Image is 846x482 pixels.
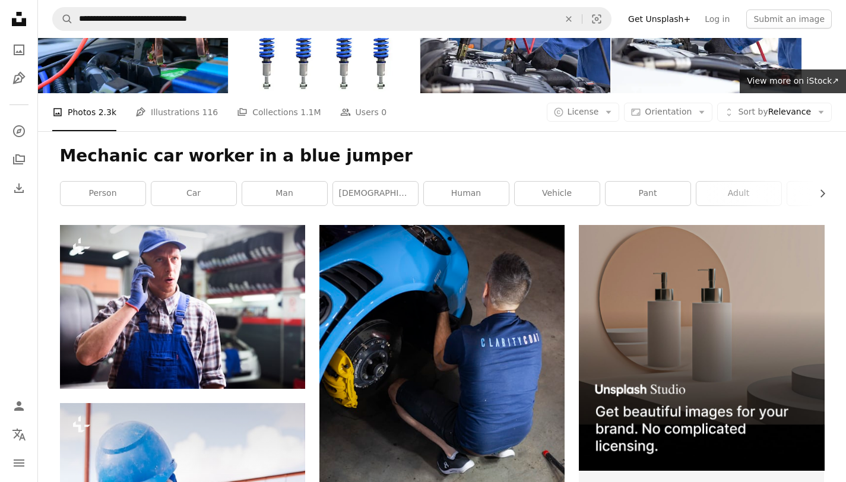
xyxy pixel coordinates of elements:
[60,301,305,312] a: Confident auto mechanic talking on a smartphone in a car service
[645,107,692,116] span: Orientation
[7,394,31,418] a: Log in / Sign up
[242,182,327,205] a: man
[333,182,418,205] a: [DEMOGRAPHIC_DATA]
[7,451,31,475] button: Menu
[7,66,31,90] a: Illustrations
[7,176,31,200] a: Download History
[547,103,620,122] button: License
[717,103,832,122] button: Sort byRelevance
[698,9,737,28] a: Log in
[740,69,846,93] a: View more on iStock↗
[621,9,698,28] a: Get Unsplash+
[424,182,509,205] a: human
[300,106,321,119] span: 1.1M
[579,225,824,470] img: file-1715714113747-b8b0561c490eimage
[135,93,218,131] a: Illustrations 116
[606,182,690,205] a: pant
[738,107,768,116] span: Sort by
[52,7,611,31] form: Find visuals sitewide
[747,76,839,85] span: View more on iStock ↗
[53,8,73,30] button: Search Unsplash
[812,182,825,205] button: scroll list to the right
[237,93,321,131] a: Collections 1.1M
[746,9,832,28] button: Submit an image
[61,182,145,205] a: person
[738,106,811,118] span: Relevance
[60,145,825,167] h1: Mechanic car worker in a blue jumper
[582,8,611,30] button: Visual search
[340,93,387,131] a: Users 0
[624,103,712,122] button: Orientation
[696,182,781,205] a: adult
[7,7,31,33] a: Home — Unsplash
[556,8,582,30] button: Clear
[7,148,31,172] a: Collections
[7,119,31,143] a: Explore
[568,107,599,116] span: License
[319,404,565,414] a: a man working on a car in a garage
[515,182,600,205] a: vehicle
[7,423,31,446] button: Language
[7,38,31,62] a: Photos
[202,106,218,119] span: 116
[60,225,305,388] img: Confident auto mechanic talking on a smartphone in a car service
[381,106,386,119] span: 0
[151,182,236,205] a: car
